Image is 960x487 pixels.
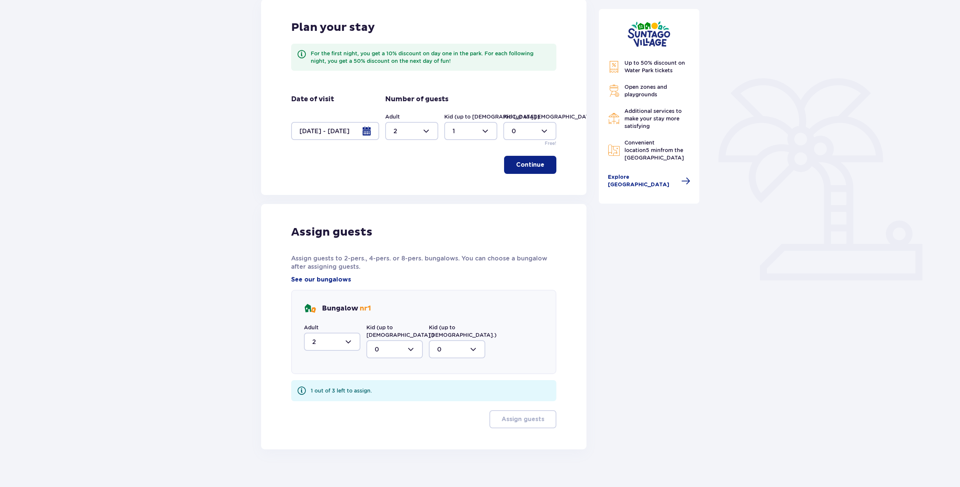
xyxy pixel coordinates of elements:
p: Bungalow [322,304,371,313]
p: Assign guests to 2-pers., 4-pers. or 8-pers. bungalows. You can choose a bungalow after assigning... [291,254,556,271]
span: Convenient location from the [GEOGRAPHIC_DATA] [624,140,684,161]
label: Kid (up to [DEMOGRAPHIC_DATA].) [366,324,434,339]
span: Up to 50% discount on Water Park tickets [624,60,685,73]
img: Suntago Village [627,21,670,47]
span: 5 min [646,147,661,153]
img: Map Icon [608,144,620,156]
label: Kid (up to [DEMOGRAPHIC_DATA].) [429,324,497,339]
button: Continue [504,156,556,174]
img: Discount Icon [608,61,620,73]
span: Explore [GEOGRAPHIC_DATA] [608,173,677,189]
label: Adult [304,324,319,331]
img: Restaurant Icon [608,113,620,125]
span: nr 1 [360,304,371,313]
label: Kid (up to [DEMOGRAPHIC_DATA].) [503,113,599,120]
a: Explore [GEOGRAPHIC_DATA] [608,173,691,189]
label: Adult [385,113,400,120]
span: Additional services to make your stay more satisfying [624,108,682,129]
div: 1 out of 3 left to assign. [311,387,372,394]
p: Continue [516,161,544,169]
p: Number of guests [385,95,448,104]
img: bungalows Icon [304,303,316,315]
p: Assign guests [501,415,544,423]
img: Grill Icon [608,85,620,97]
p: Assign guests [291,225,372,239]
span: Open zones and playgrounds [624,84,667,97]
div: For the first night, you get a 10% discount on day one in the park. For each following night, you... [311,50,550,65]
p: Date of visit [291,95,334,104]
button: Assign guests [489,410,556,428]
p: Free! [545,140,556,147]
a: See our bungalows [291,275,351,284]
label: Kid (up to [DEMOGRAPHIC_DATA].) [444,113,540,120]
p: Plan your stay [291,20,375,35]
